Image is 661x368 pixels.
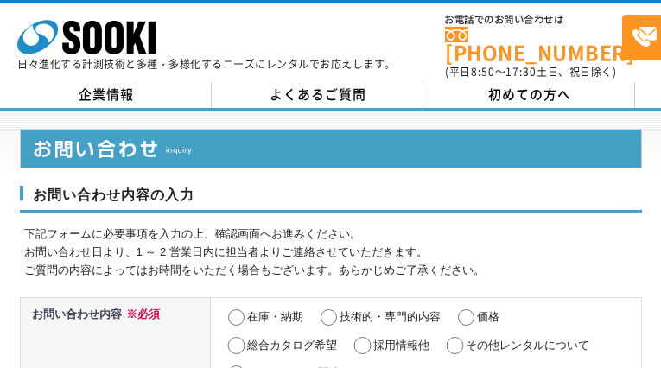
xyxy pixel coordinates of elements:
[340,310,441,323] label: 技術的・専門的内容
[445,64,616,79] span: (平日 ～ 土日、祝日除く)
[445,15,622,25] span: お電話でのお問い合わせは
[247,310,303,323] label: 在庫・納期
[505,64,537,79] span: 17:30
[17,59,396,69] p: 日々進化する計測技術と多種・多様化するニーズにレンタルでお応えします。
[445,27,622,62] a: [PHONE_NUMBER]
[471,64,495,79] span: 8:50
[488,85,571,104] span: 初めての方へ
[212,82,423,108] a: よくあるご質問
[122,308,160,320] span: ※必須
[24,225,642,279] p: 下記フォームに必要事項を入力の上、確認画面へお進みください。 お問い合わせ日より、1 ～ 2 営業日内に担当者よりご連絡させていただきます。 ご質問の内容によってはお時間をいただく場合もございま...
[477,310,499,323] label: 価格
[466,339,589,352] label: その他レンタルについて
[247,339,337,352] label: 総合カタログ希望
[20,129,642,168] img: お問い合わせ
[373,339,429,352] label: 採用情報他
[20,186,642,213] h3: お問い合わせ内容の入力
[423,82,635,108] a: 初めての方へ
